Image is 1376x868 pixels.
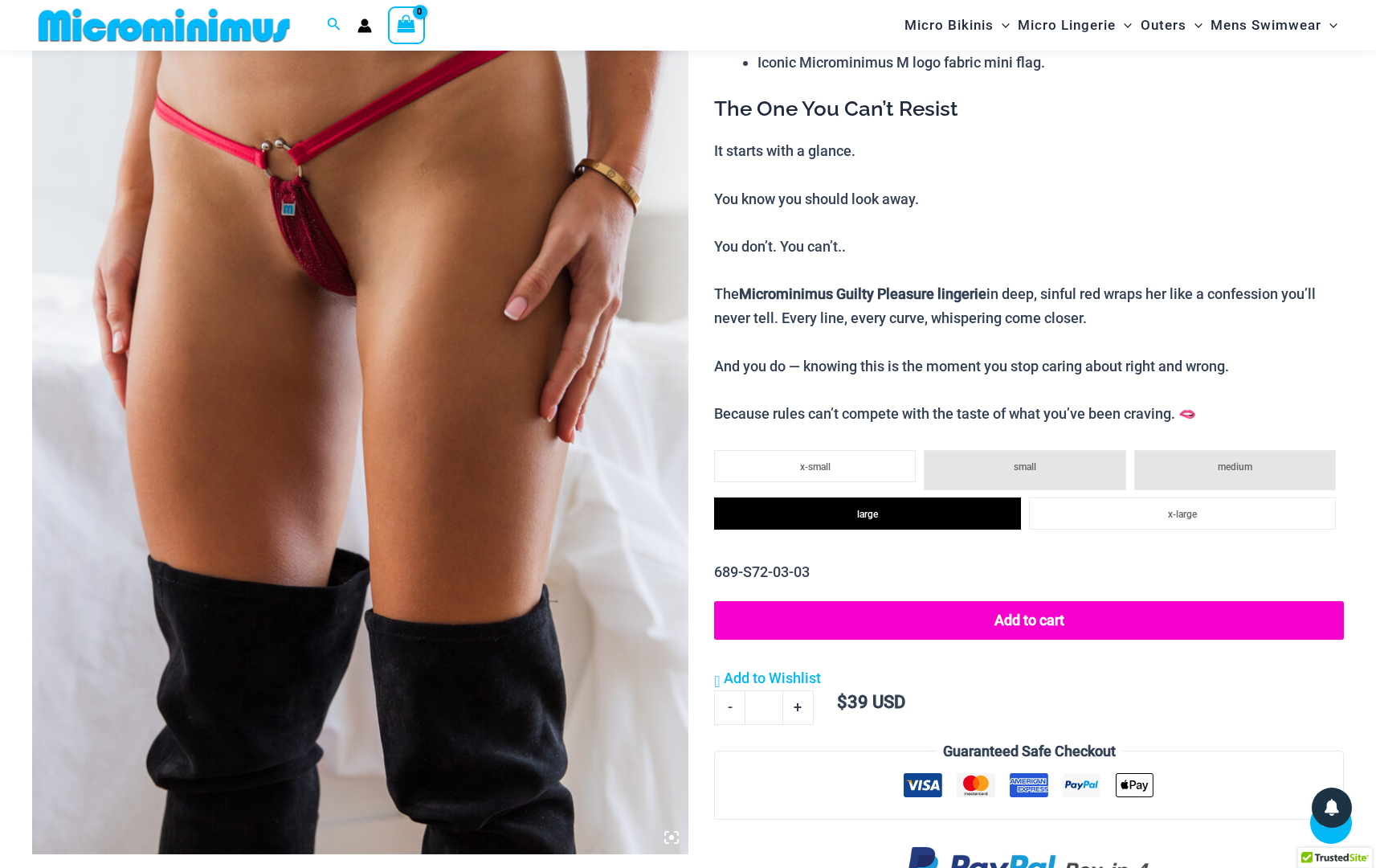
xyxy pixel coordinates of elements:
[898,2,1344,48] nav: Site Navigation
[739,285,986,302] b: Microminimus Guilty Pleasure lingerie
[924,450,1125,490] li: small
[714,497,1021,530] li: large
[357,18,372,33] a: Account icon link
[714,690,745,724] a: -
[714,139,1344,425] p: It starts with a glance. You know you should look away. You don’t. You can’t.. The in deep, sinfu...
[714,96,1344,123] h3: The One You Can’t Resist
[714,666,821,690] a: Add to Wishlist
[745,690,782,724] input: Product quantity
[32,7,296,43] img: MM SHOP LOGO FLAT
[837,692,847,712] span: $
[800,461,831,473] span: x-small
[714,450,916,482] li: x-small
[994,5,1010,46] span: Menu Toggle
[1141,5,1186,46] span: Outers
[1168,509,1197,520] span: x-large
[714,560,1344,584] p: 689-S72-03-03
[1321,5,1337,46] span: Menu Toggle
[1207,5,1341,46] a: Mens SwimwearMenu ToggleMenu Toggle
[714,601,1344,640] button: Add to cart
[900,5,1014,46] a: Micro BikinisMenu ToggleMenu Toggle
[724,669,821,686] span: Add to Wishlist
[388,6,425,43] a: View Shopping Cart, empty
[757,51,1344,75] li: Iconic Microminimus M logo fabric mini flag.
[937,739,1122,764] legend: Guaranteed Safe Checkout
[837,692,905,712] bdi: 39 USD
[1186,5,1202,46] span: Menu Toggle
[327,15,341,35] a: Search icon link
[1134,450,1336,490] li: medium
[1137,5,1207,46] a: OutersMenu ToggleMenu Toggle
[783,690,814,724] a: +
[1218,461,1252,473] span: medium
[1018,5,1116,46] span: Micro Lingerie
[1029,497,1336,530] li: x-large
[1211,5,1321,46] span: Mens Swimwear
[904,5,994,46] span: Micro Bikinis
[857,509,878,520] span: large
[1014,5,1136,46] a: Micro LingerieMenu ToggleMenu Toggle
[1014,461,1036,473] span: small
[1116,5,1132,46] span: Menu Toggle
